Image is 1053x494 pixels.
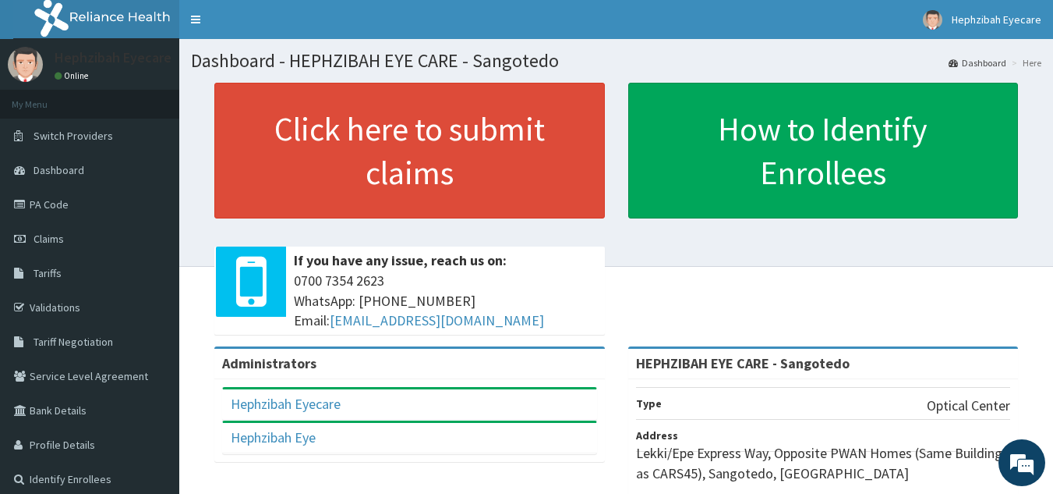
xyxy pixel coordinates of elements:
h1: Dashboard - HEPHZIBAH EYE CARE - Sangotedo [191,51,1041,71]
span: Switch Providers [34,129,113,143]
b: Type [636,396,662,410]
p: Hephzibah Eyecare [55,51,171,65]
b: Address [636,428,678,442]
li: Here [1008,56,1041,69]
strong: HEPHZIBAH EYE CARE - Sangotedo [636,354,850,372]
b: Administrators [222,354,316,372]
span: Tariffs [34,266,62,280]
img: User Image [923,10,942,30]
a: How to Identify Enrollees [628,83,1019,219]
a: Click here to submit claims [214,83,605,219]
a: [EMAIL_ADDRESS][DOMAIN_NAME] [330,311,544,329]
span: 0700 7354 2623 WhatsApp: [PHONE_NUMBER] Email: [294,271,597,331]
span: Tariff Negotiation [34,335,113,349]
span: Claims [34,232,64,246]
a: Dashboard [949,56,1006,69]
b: If you have any issue, reach us on: [294,251,507,269]
a: Hephzibah Eyecare [231,395,341,413]
span: Dashboard [34,163,84,177]
span: Hephzibah Eyecare [952,12,1041,27]
a: Online [55,70,92,81]
p: Optical Center [927,396,1010,416]
a: Hephzibah Eye [231,428,316,446]
p: Lekki/Epe Express Way, Opposite PWAN Homes (Same Building as CARS45), Sangotedo, [GEOGRAPHIC_DATA] [636,443,1011,483]
img: User Image [8,47,43,82]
